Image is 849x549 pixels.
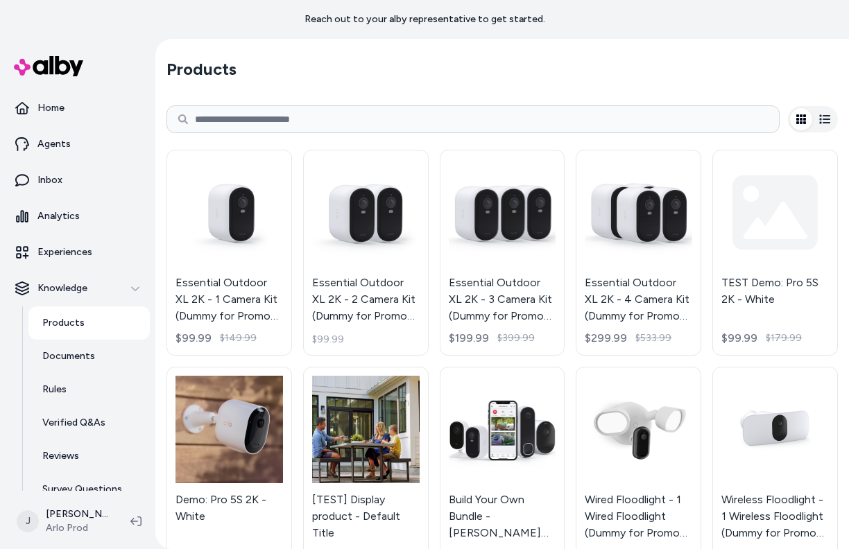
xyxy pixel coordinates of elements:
p: Experiences [37,245,92,259]
a: Essential Outdoor XL 2K - 1 Camera Kit (Dummy for Promo Page)Essential Outdoor XL 2K - 1 Camera K... [166,150,292,356]
a: Essential Outdoor XL 2K - 2 Camera Kit (Dummy for Promo Page) - Default TitleEssential Outdoor XL... [303,150,429,356]
span: Arlo Prod [46,521,108,535]
p: Agents [37,137,71,151]
img: alby Logo [14,56,83,76]
a: Inbox [6,164,150,197]
p: Analytics [37,209,80,223]
p: Knowledge [37,281,87,295]
button: J[PERSON_NAME]Arlo Prod [8,499,119,543]
a: Essential Outdoor XL 2K - 3 Camera Kit (Dummy for Promo Page)Essential Outdoor XL 2K - 3 Camera K... [440,150,565,356]
a: TEST Demo: Pro 5S 2K - White$99.99$179.99 [712,150,838,356]
p: Reviews [42,449,79,463]
p: Verified Q&As [42,416,105,430]
a: Essential Outdoor XL 2K - 4 Camera Kit (Dummy for Promo Page)Essential Outdoor XL 2K - 4 Camera K... [576,150,701,356]
a: Documents [28,340,150,373]
p: Documents [42,349,95,363]
button: Knowledge [6,272,150,305]
a: Products [28,306,150,340]
h2: Products [166,58,237,80]
a: Analytics [6,200,150,233]
a: Home [6,91,150,125]
a: Rules [28,373,150,406]
span: J [17,510,39,532]
a: Survey Questions [28,473,150,506]
p: [PERSON_NAME] [46,507,108,521]
a: Experiences [6,236,150,269]
p: Rules [42,383,67,397]
p: Home [37,101,65,115]
a: Agents [6,128,150,161]
p: Products [42,316,85,330]
p: Reach out to your alby representative to get started. [305,12,545,26]
p: Survey Questions [42,482,122,496]
p: Inbox [37,173,62,187]
a: Reviews [28,439,150,473]
a: Verified Q&As [28,406,150,439]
